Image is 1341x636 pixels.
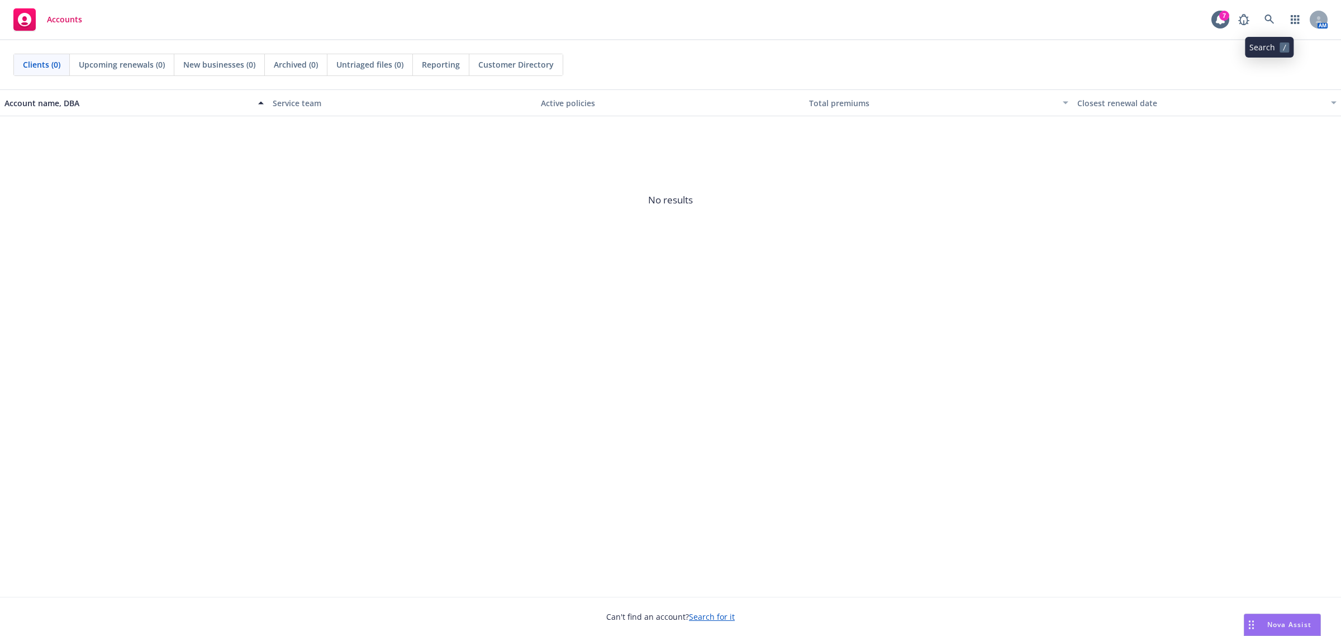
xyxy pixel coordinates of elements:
[273,97,532,109] div: Service team
[1219,11,1229,21] div: 7
[274,59,318,70] span: Archived (0)
[541,97,800,109] div: Active policies
[4,97,251,109] div: Account name, DBA
[536,89,805,116] button: Active policies
[1258,8,1281,31] a: Search
[1267,620,1311,629] span: Nova Assist
[689,611,735,622] a: Search for it
[9,4,87,35] a: Accounts
[336,59,403,70] span: Untriaged files (0)
[1233,8,1255,31] a: Report a Bug
[1073,89,1341,116] button: Closest renewal date
[478,59,554,70] span: Customer Directory
[606,611,735,623] span: Can't find an account?
[1077,97,1324,109] div: Closest renewal date
[47,15,82,24] span: Accounts
[1244,614,1321,636] button: Nova Assist
[268,89,536,116] button: Service team
[1244,614,1258,635] div: Drag to move
[23,59,60,70] span: Clients (0)
[805,89,1073,116] button: Total premiums
[1284,8,1306,31] a: Switch app
[79,59,165,70] span: Upcoming renewals (0)
[422,59,460,70] span: Reporting
[809,97,1056,109] div: Total premiums
[183,59,255,70] span: New businesses (0)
